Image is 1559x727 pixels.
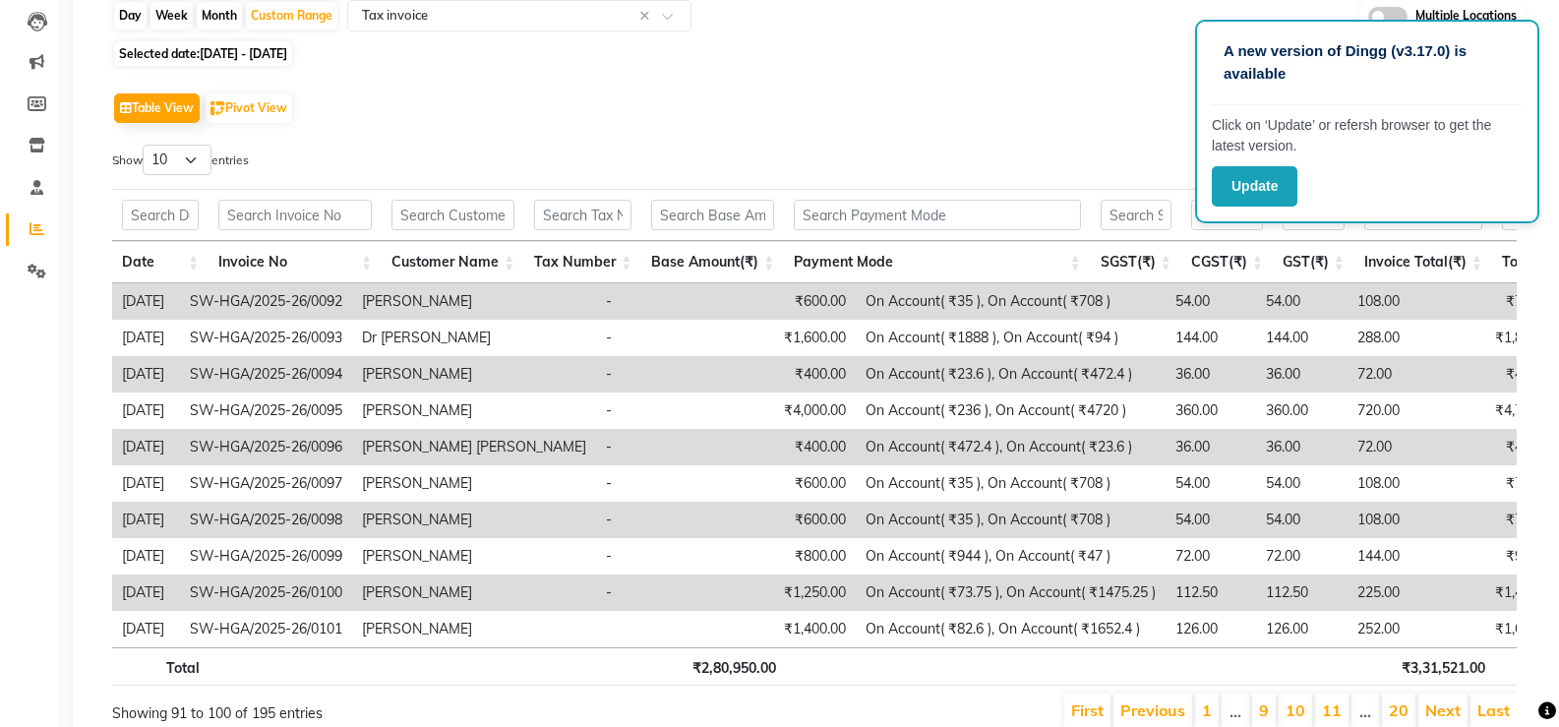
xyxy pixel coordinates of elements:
select: Showentries [143,145,211,175]
td: ₹1,250.00 [713,575,856,611]
input: Search Base Amount(₹) [651,200,774,230]
td: Dr [PERSON_NAME] [352,320,596,356]
td: 720.00 [1348,393,1429,429]
td: ₹400.00 [713,429,856,465]
td: - [596,538,713,575]
td: [DATE] [112,502,180,538]
td: SW-HGA/2025-26/0099 [180,538,352,575]
input: Search Invoice No [218,200,372,230]
td: SW-HGA/2025-26/0098 [180,502,352,538]
td: SW-HGA/2025-26/0095 [180,393,352,429]
td: 252.00 [1348,611,1429,647]
td: 36.00 [1166,356,1256,393]
button: Table View [114,93,200,123]
td: [DATE] [112,465,180,502]
th: Invoice No: activate to sort column ascending [209,241,382,283]
td: On Account( ₹35 ), On Account( ₹708 ) [856,283,1166,320]
a: 10 [1286,700,1305,720]
label: Show entries [112,145,249,175]
a: 11 [1322,700,1342,720]
td: 54.00 [1256,283,1348,320]
span: Selected date: [114,41,292,66]
td: - [596,502,713,538]
td: 72.00 [1348,429,1429,465]
td: 54.00 [1256,502,1348,538]
td: 108.00 [1348,502,1429,538]
td: SW-HGA/2025-26/0101 [180,611,352,647]
input: Search Customer Name [391,200,514,230]
td: 112.50 [1256,575,1348,611]
a: First [1071,700,1104,720]
th: Tax Number: activate to sort column ascending [524,241,641,283]
td: [DATE] [112,283,180,320]
td: - [596,575,713,611]
td: [PERSON_NAME] [352,611,596,647]
td: 126.00 [1256,611,1348,647]
td: 54.00 [1256,465,1348,502]
td: 108.00 [1348,283,1429,320]
td: [DATE] [112,538,180,575]
td: 144.00 [1348,538,1429,575]
td: 72.00 [1348,356,1429,393]
td: ₹600.00 [713,283,856,320]
td: ₹600.00 [713,502,856,538]
td: [PERSON_NAME] [352,393,596,429]
td: - [596,429,713,465]
span: [DATE] - [DATE] [200,46,287,61]
td: SW-HGA/2025-26/0092 [180,283,352,320]
td: 36.00 [1166,429,1256,465]
td: - [596,283,713,320]
td: SW-HGA/2025-26/0100 [180,575,352,611]
th: Total [112,647,210,686]
td: ₹600.00 [713,465,856,502]
td: [PERSON_NAME] [352,502,596,538]
th: Date: activate to sort column ascending [112,241,209,283]
a: 20 [1389,700,1409,720]
p: Click on ‘Update’ or refersh browser to get the latest version. [1212,115,1523,156]
th: Payment Mode: activate to sort column ascending [784,241,1090,283]
div: Day [114,2,147,30]
td: On Account( ₹944 ), On Account( ₹47 ) [856,538,1166,575]
a: Last [1477,700,1510,720]
td: 126.00 [1166,611,1256,647]
a: 9 [1259,700,1269,720]
td: ₹4,000.00 [713,393,856,429]
div: Month [197,2,242,30]
th: Customer Name: activate to sort column ascending [382,241,524,283]
td: [PERSON_NAME] [352,575,596,611]
img: pivot.png [210,101,225,116]
div: Week [150,2,193,30]
td: SW-HGA/2025-26/0093 [180,320,352,356]
td: - [596,356,713,393]
td: 72.00 [1166,538,1256,575]
td: 72.00 [1256,538,1348,575]
td: 112.50 [1166,575,1256,611]
button: Pivot View [206,93,292,123]
td: ₹400.00 [713,356,856,393]
td: ₹800.00 [713,538,856,575]
td: [PERSON_NAME] [352,283,596,320]
input: Search Payment Mode [794,200,1080,230]
th: Base Amount(₹): activate to sort column ascending [641,241,784,283]
td: On Account( ₹35 ), On Account( ₹708 ) [856,502,1166,538]
th: ₹3,31,521.00 [1359,647,1495,686]
span: Multiple Locations [1415,7,1517,27]
td: [DATE] [112,575,180,611]
td: On Account( ₹472.4 ), On Account( ₹23.6 ) [856,429,1166,465]
td: 360.00 [1256,393,1348,429]
td: [DATE] [112,356,180,393]
button: Update [1212,166,1297,207]
td: - [596,393,713,429]
td: [DATE] [112,320,180,356]
td: SW-HGA/2025-26/0097 [180,465,352,502]
td: 36.00 [1256,429,1348,465]
th: Invoice Total(₹): activate to sort column ascending [1354,241,1492,283]
td: SW-HGA/2025-26/0096 [180,429,352,465]
td: [PERSON_NAME] [352,356,596,393]
td: - [596,320,713,356]
div: Custom Range [246,2,337,30]
input: Search Date [122,200,199,230]
th: ₹2,80,950.00 [643,647,786,686]
input: Search Tax Number [534,200,631,230]
td: On Account( ₹73.75 ), On Account( ₹1475.25 ) [856,575,1166,611]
